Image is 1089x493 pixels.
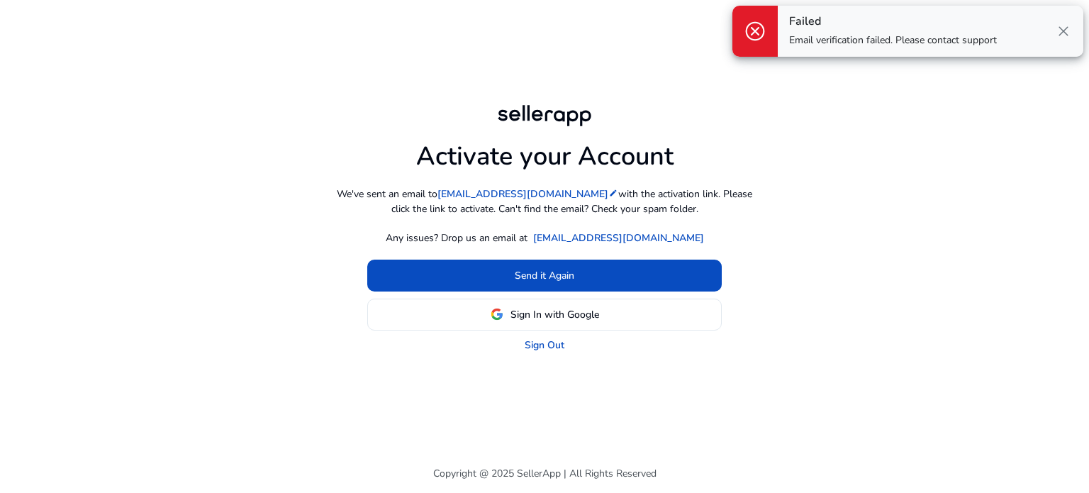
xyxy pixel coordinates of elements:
[367,299,722,331] button: Sign In with Google
[515,268,574,283] span: Send it Again
[367,260,722,292] button: Send it Again
[533,231,704,245] a: [EMAIL_ADDRESS][DOMAIN_NAME]
[332,187,757,216] p: We've sent an email to with the activation link. Please click the link to activate. Can't find th...
[789,33,997,48] p: Email verification failed. Please contact support
[491,308,503,321] img: google-logo.svg
[608,188,618,198] mat-icon: edit
[416,130,674,172] h1: Activate your Account
[525,338,564,353] a: Sign Out
[437,187,618,201] a: [EMAIL_ADDRESS][DOMAIN_NAME]
[386,231,527,245] p: Any issues? Drop us an email at
[1055,23,1072,40] span: close
[510,307,599,322] span: Sign In with Google
[789,15,997,28] h4: Failed
[744,20,766,43] span: cancel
